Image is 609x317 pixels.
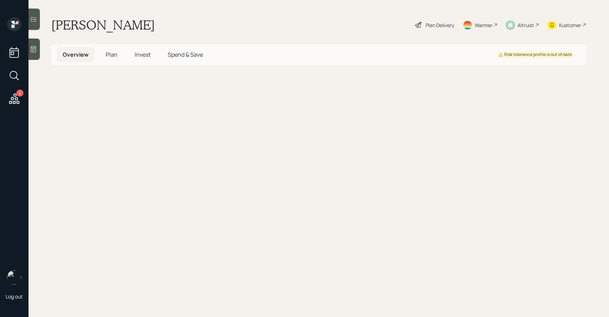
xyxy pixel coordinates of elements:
div: Warmer [475,21,493,29]
div: Plan Delivery [426,21,454,29]
span: Plan [106,51,118,58]
div: Kustomer [559,21,581,29]
span: Invest [135,51,151,58]
h1: [PERSON_NAME] [51,17,155,33]
div: Altruist [517,21,534,29]
span: Spend & Save [168,51,203,58]
img: sami-boghos-headshot.png [7,270,21,285]
div: Log out [6,293,23,300]
span: Overview [63,51,89,58]
div: Risk tolerance profile is out of date [499,52,572,58]
div: 3 [16,90,24,97]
